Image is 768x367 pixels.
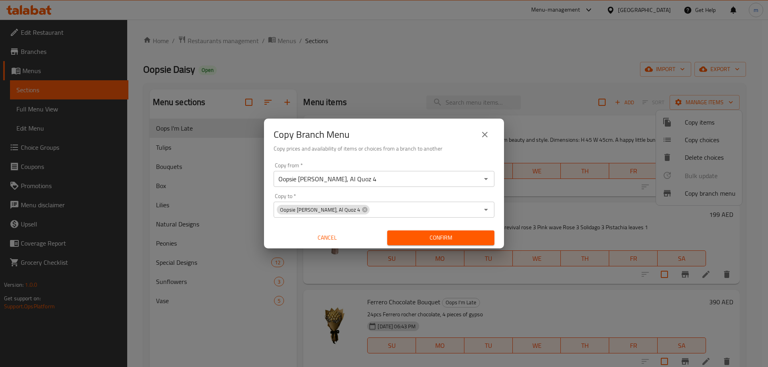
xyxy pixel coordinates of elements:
[394,233,488,243] span: Confirm
[480,173,492,184] button: Open
[274,230,381,245] button: Cancel
[277,233,378,243] span: Cancel
[277,205,370,214] div: Oopsie [PERSON_NAME], Al Quoz 4
[387,230,494,245] button: Confirm
[475,125,494,144] button: close
[480,204,492,215] button: Open
[277,206,363,214] span: Oopsie [PERSON_NAME], Al Quoz 4
[274,128,350,141] h2: Copy Branch Menu
[274,144,494,153] h6: Copy prices and availability of items or choices from a branch to another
